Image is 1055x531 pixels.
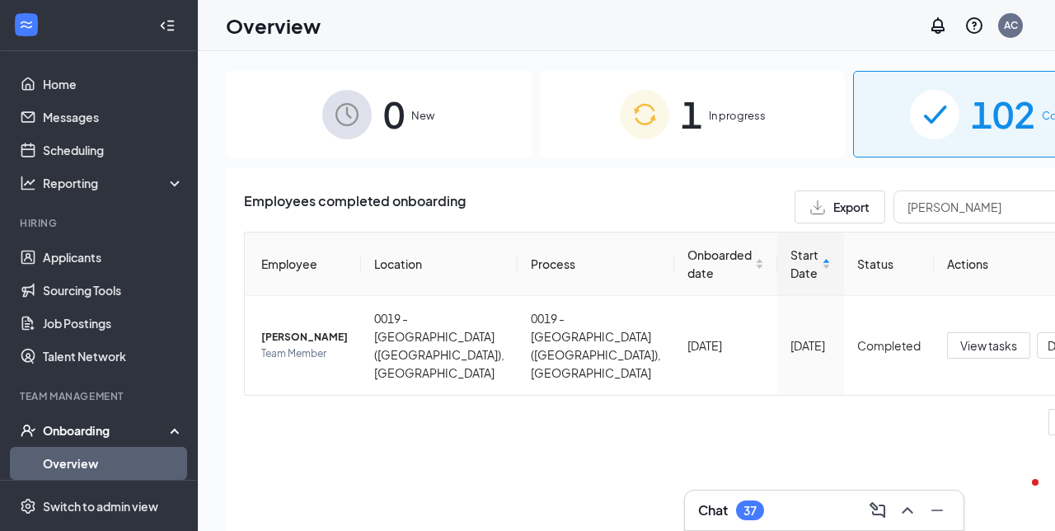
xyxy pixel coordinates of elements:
[927,500,947,520] svg: Minimize
[709,107,766,124] span: In progress
[518,233,674,296] th: Process
[947,332,1030,359] button: View tasks
[261,329,348,345] span: [PERSON_NAME]
[865,497,891,524] button: ComposeMessage
[518,296,674,395] td: 0019 - [GEOGRAPHIC_DATA] ([GEOGRAPHIC_DATA]), [GEOGRAPHIC_DATA]
[790,246,818,282] span: Start Date
[924,497,950,524] button: Minimize
[795,190,885,223] button: Export
[20,389,181,403] div: Team Management
[743,504,757,518] div: 37
[43,175,185,191] div: Reporting
[244,190,466,223] span: Employees completed onboarding
[361,233,518,296] th: Location
[43,68,184,101] a: Home
[226,12,321,40] h1: Overview
[43,447,184,480] a: Overview
[361,296,518,395] td: 0019 - [GEOGRAPHIC_DATA] ([GEOGRAPHIC_DATA]), [GEOGRAPHIC_DATA]
[960,336,1017,355] span: View tasks
[20,498,36,515] svg: Settings
[245,233,361,296] th: Employee
[43,241,184,274] a: Applicants
[698,501,728,519] h3: Chat
[43,307,184,340] a: Job Postings
[971,86,1035,143] span: 102
[868,500,888,520] svg: ComposeMessage
[857,336,921,355] div: Completed
[20,175,36,191] svg: Analysis
[383,86,405,143] span: 0
[43,498,158,515] div: Switch to admin view
[43,422,170,439] div: Onboarding
[687,336,764,355] div: [DATE]
[681,86,702,143] span: 1
[844,233,934,296] th: Status
[674,233,777,296] th: Onboarded date
[43,101,184,134] a: Messages
[894,497,921,524] button: ChevronUp
[43,134,184,167] a: Scheduling
[687,246,752,282] span: Onboarded date
[43,340,184,373] a: Talent Network
[999,475,1039,515] iframe: Intercom live chat
[964,16,984,35] svg: QuestionInfo
[20,216,181,230] div: Hiring
[790,336,831,355] div: [DATE]
[833,201,870,213] span: Export
[928,16,948,35] svg: Notifications
[1004,18,1018,32] div: AC
[159,17,176,34] svg: Collapse
[20,422,36,439] svg: UserCheck
[18,16,35,33] svg: WorkstreamLogo
[411,107,434,124] span: New
[43,274,184,307] a: Sourcing Tools
[898,500,917,520] svg: ChevronUp
[261,345,348,362] span: Team Member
